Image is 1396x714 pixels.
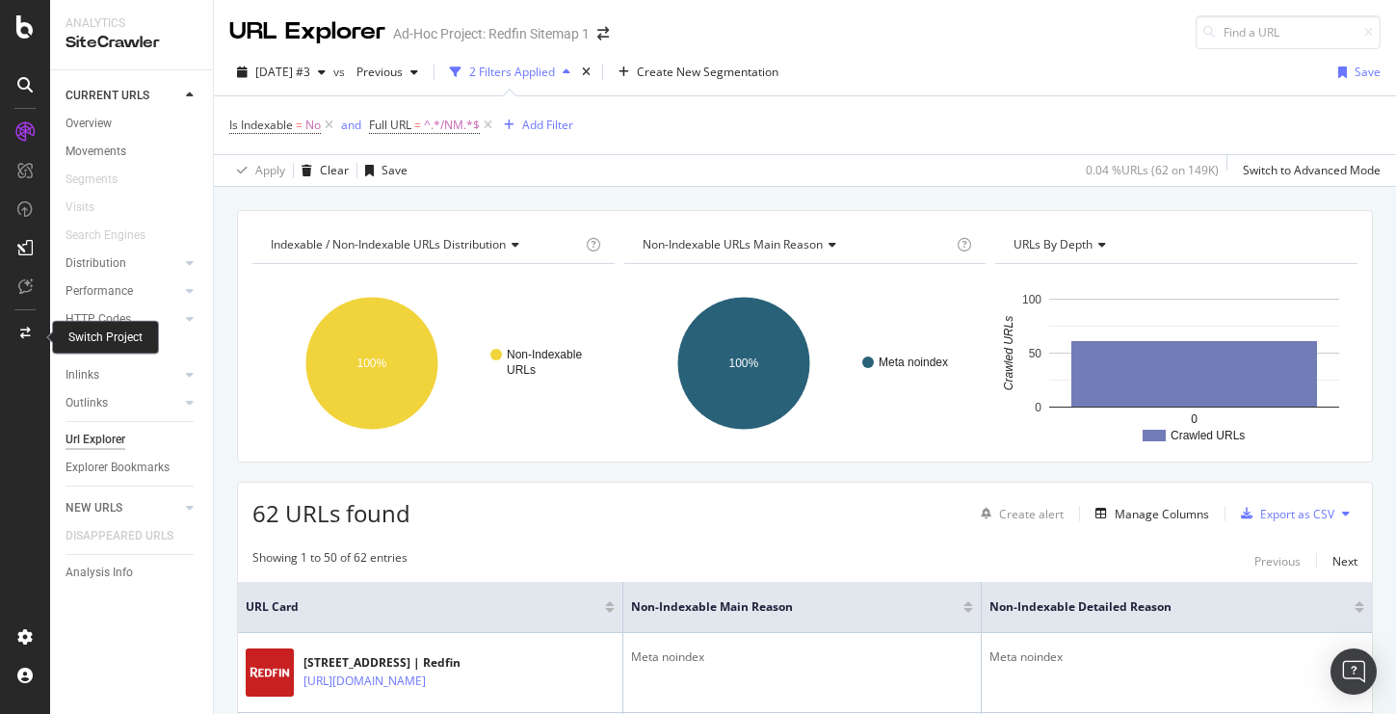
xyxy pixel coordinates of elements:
div: Export as CSV [1260,506,1334,522]
text: 50 [1029,347,1042,360]
div: 2 Filters Applied [469,64,555,80]
div: arrow-right-arrow-left [597,27,609,40]
div: Save [1355,64,1381,80]
button: Create alert [973,498,1064,529]
div: Search Engines [66,225,145,246]
button: Next [1332,549,1357,572]
button: Manage Columns [1088,502,1209,525]
button: Save [357,155,408,186]
span: vs [333,64,349,80]
button: Export as CSV [1233,498,1334,529]
text: 100 [1022,293,1041,306]
button: and [341,116,361,134]
a: Inlinks [66,365,180,385]
span: No [305,112,321,139]
div: Analytics [66,15,198,32]
a: Explorer Bookmarks [66,458,199,478]
text: Crawled URLs [1003,316,1016,390]
svg: A chart. [995,279,1357,447]
text: 0 [1036,401,1042,414]
div: Showing 1 to 50 of 62 entries [252,549,408,572]
div: Overview [66,114,112,134]
div: Previous [1254,553,1301,569]
span: Non-Indexable Main Reason [631,598,935,616]
a: Performance [66,281,180,302]
a: Search Engines [66,225,165,246]
a: Visits [66,198,114,218]
text: 0 [1191,412,1198,426]
text: URLs [507,363,536,377]
text: Meta noindex [879,356,948,369]
div: Url Explorer [66,430,125,450]
div: Meta noindex [631,648,973,666]
h4: Non-Indexable URLs Main Reason [639,229,954,260]
a: Segments [66,170,137,190]
div: Switch to Advanced Mode [1243,162,1381,178]
span: 62 URLs found [252,497,410,529]
span: Previous [349,64,403,80]
h4: Indexable / Non-Indexable URLs Distribution [267,229,582,260]
button: 2 Filters Applied [442,57,578,88]
div: Switch Project [68,330,143,346]
button: Previous [1254,549,1301,572]
div: 0.04 % URLs ( 62 on 149K ) [1086,162,1219,178]
button: Clear [294,155,349,186]
input: Find a URL [1196,15,1381,49]
text: 100% [728,357,758,370]
button: Add Filter [496,114,573,137]
button: Save [1330,57,1381,88]
div: Manage Columns [1115,506,1209,522]
svg: A chart. [252,279,615,447]
text: Non-Indexable [507,348,582,361]
div: Create alert [999,506,1064,522]
button: [DATE] #3 [229,57,333,88]
div: Apply [255,162,285,178]
div: DISAPPEARED URLS [66,526,173,546]
div: Performance [66,281,133,302]
a: [URL][DOMAIN_NAME] [303,672,426,691]
a: Overview [66,114,199,134]
div: Add Filter [522,117,573,133]
div: Ad-Hoc Project: Redfin Sitemap 1 [393,24,590,43]
div: CURRENT URLS [66,86,149,106]
div: HTTP Codes [66,309,131,330]
a: Url Explorer [66,430,199,450]
text: 100% [357,357,387,370]
span: 2025 Sep. 4th #3 [255,64,310,80]
span: URLs by Depth [1014,236,1093,252]
span: Indexable / Non-Indexable URLs distribution [271,236,506,252]
text: Crawled URLs [1171,429,1245,442]
div: Distribution [66,253,126,274]
svg: A chart. [624,279,987,447]
div: Analysis Info [66,563,133,583]
div: Segments [66,170,118,190]
button: Create New Segmentation [611,57,786,88]
div: Next [1332,553,1357,569]
span: = [414,117,421,133]
a: DISAPPEARED URLS [66,526,193,546]
span: = [296,117,303,133]
div: Outlinks [66,393,108,413]
a: Movements [66,142,199,162]
div: times [578,63,594,82]
span: Full URL [369,117,411,133]
div: Inlinks [66,365,99,385]
div: Clear [320,162,349,178]
a: NEW URLS [66,498,180,518]
div: [STREET_ADDRESS] | Redfin [303,654,467,672]
div: Meta noindex [989,648,1364,666]
div: Movements [66,142,126,162]
h4: URLs by Depth [1010,229,1340,260]
span: URL Card [246,598,600,616]
button: Switch to Advanced Mode [1235,155,1381,186]
img: main image [246,648,294,697]
a: Distribution [66,253,180,274]
div: Visits [66,198,94,218]
div: Save [382,162,408,178]
div: NEW URLS [66,498,122,518]
div: and [341,117,361,133]
span: Is Indexable [229,117,293,133]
